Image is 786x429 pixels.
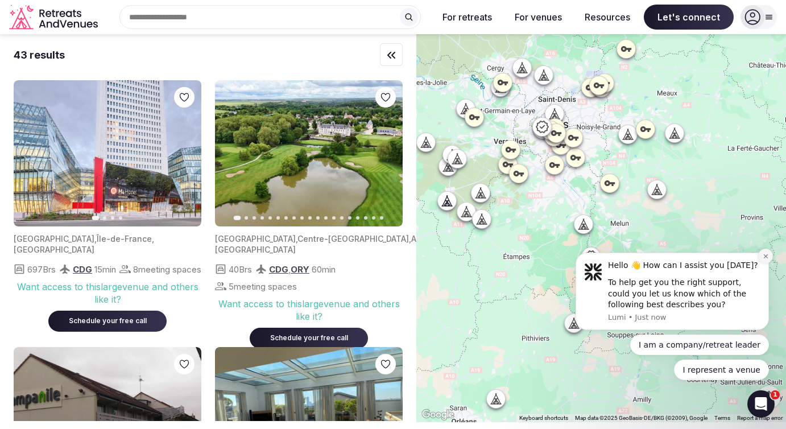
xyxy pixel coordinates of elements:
button: Go to slide 1 [234,216,241,220]
button: Go to slide 2 [103,216,106,220]
iframe: Intercom live chat [747,390,775,418]
a: Report a map error [737,415,783,421]
button: Go to slide 3 [253,216,256,220]
button: Go to slide 16 [356,216,359,220]
span: 8 meeting spaces [133,263,201,275]
span: 5 meeting spaces [229,280,297,292]
span: , [152,234,154,244]
button: Go to slide 10 [308,216,312,220]
span: ORY [291,264,309,275]
button: Go to slide 13 [332,216,336,220]
svg: Retreats and Venues company logo [9,5,100,30]
div: , [269,263,309,275]
span: CDG [269,264,288,275]
div: Want access to this large venue and others like it? [215,298,403,323]
button: Go to slide 4 [119,216,122,220]
span: 15 min [94,263,116,275]
span: Île-de-France [97,234,152,244]
span: 40 Brs [229,263,252,275]
button: Go to slide 8 [292,216,296,220]
span: CDG [73,264,92,275]
button: For retreats [433,5,501,30]
img: Featured image for venue [14,80,201,226]
button: Go to slide 7 [284,216,288,220]
button: For venues [506,5,571,30]
button: Go to slide 17 [364,216,367,220]
button: Go to slide 15 [348,216,351,220]
div: Schedule your free call [263,333,354,343]
span: 60 min [312,263,336,275]
button: Go to slide 5 [268,216,272,220]
span: [GEOGRAPHIC_DATA] [14,234,94,244]
a: Terms [714,415,730,421]
span: Centre-[GEOGRAPHIC_DATA] [297,234,409,244]
button: Go to slide 19 [380,216,383,220]
button: Go to slide 12 [324,216,328,220]
div: Schedule your free call [62,316,153,326]
button: Go to slide 2 [245,216,248,220]
span: Let's connect [644,5,734,30]
button: Go to slide 6 [276,216,280,220]
div: 43 results [14,48,65,62]
span: 697 Brs [27,263,56,275]
a: Open this area in Google Maps (opens a new window) [419,407,457,422]
a: Schedule your free call [250,331,368,343]
button: Go to slide 9 [300,216,304,220]
img: Google [419,407,457,422]
span: [GEOGRAPHIC_DATA] [14,245,94,254]
button: Resources [576,5,639,30]
div: Want access to this large venue and others like it? [14,280,201,306]
iframe: Intercom notifications message [559,190,786,398]
button: Go to slide 18 [372,216,375,220]
img: Featured image for venue [215,80,403,226]
span: 1 [771,390,780,399]
button: Keyboard shortcuts [519,414,568,422]
span: Map data ©2025 GeoBasis-DE/BKG (©2009), Google [575,415,708,421]
span: , [296,234,297,244]
a: Schedule your free call [48,314,167,325]
span: , [94,234,97,244]
button: Go to slide 1 [92,216,100,220]
button: Go to slide 4 [260,216,264,220]
span: Augerville-[GEOGRAPHIC_DATA] [215,234,455,255]
button: Go to slide 14 [340,216,344,220]
a: Visit the homepage [9,5,100,30]
button: Go to slide 11 [316,216,320,220]
span: , [409,234,411,244]
span: [GEOGRAPHIC_DATA] [215,234,296,244]
button: Go to slide 3 [111,216,114,220]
